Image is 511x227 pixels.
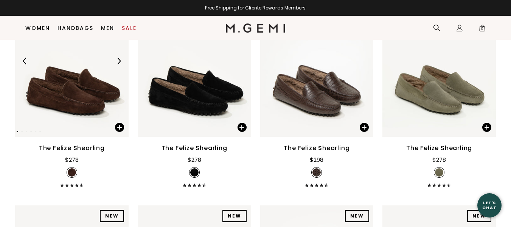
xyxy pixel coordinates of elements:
div: Let's Chat [477,200,502,210]
div: NEW [467,210,491,222]
div: NEW [100,210,124,222]
div: The Felize Shearling [39,144,105,153]
img: Previous Arrow [22,58,28,64]
a: Handbags [57,25,93,31]
a: Women [25,25,50,31]
a: Sale [122,25,137,31]
img: v_12460_SWATCH_50x.jpg [68,168,76,177]
div: The Felize Shearling [284,144,349,153]
a: Men [101,25,114,31]
div: NEW [222,210,247,222]
img: v_12456_SWATCH_50x.jpg [190,168,199,177]
img: M.Gemi [226,23,285,33]
img: v_7389188063291_SWATCH_50x.jpg [435,168,443,177]
div: NEW [345,210,369,222]
div: The Felize Shearling [162,144,227,153]
div: The Felize Shearling [406,144,472,153]
div: $278 [188,155,201,164]
img: v_7245292175419_SWATCH_50x.jpg [312,168,321,177]
div: $278 [65,155,79,164]
div: $278 [432,155,446,164]
div: $298 [310,155,323,164]
img: Next Arrow [115,58,122,64]
span: 0 [478,26,486,33]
